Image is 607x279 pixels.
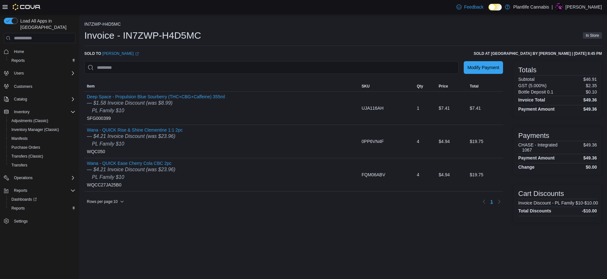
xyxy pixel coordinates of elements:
[6,116,78,125] button: Adjustments (Classic)
[362,104,384,112] span: UJA116AH
[14,175,33,180] span: Operations
[84,81,359,91] button: Item
[582,208,597,213] h4: -$10.00
[555,3,563,11] div: Anaka Sparrow
[11,69,26,77] button: Users
[14,97,27,102] span: Catalog
[464,4,483,10] span: Feedback
[11,127,59,132] span: Inventory Manager (Classic)
[518,208,551,213] h4: Total Discounts
[11,82,75,90] span: Customers
[87,84,95,89] span: Item
[92,141,124,146] i: PL Family $10
[11,197,37,202] span: Dashboards
[467,168,503,181] div: $19.75
[87,99,225,107] div: — $1.58 Invoice Discount (was $8.99)
[92,108,124,113] i: PL Family $10
[439,84,448,89] span: Price
[518,77,534,82] h6: Subtotal
[14,71,24,76] span: Users
[436,168,467,181] div: $4.94
[436,81,467,91] button: Price
[11,174,75,182] span: Operations
[92,174,124,180] i: PL Family $10
[362,84,370,89] span: SKU
[583,155,597,160] h4: $49.36
[11,108,75,116] span: Inventory
[4,44,75,242] nav: Complex example
[11,217,75,225] span: Settings
[87,133,183,140] div: — $4.21 Invoice Discount (was $23.96)
[11,95,75,103] span: Catalog
[9,204,75,212] span: Reports
[11,145,40,150] span: Purchase Orders
[14,188,27,193] span: Reports
[583,32,602,39] span: In Store
[87,127,183,133] button: Wana - QUICK Rise & Shine Clementine 1:1 2pc
[9,126,75,133] span: Inventory Manager (Classic)
[414,168,436,181] div: 4
[586,33,599,38] span: In Store
[9,161,75,169] span: Transfers
[522,147,558,152] h6: 1067
[6,152,78,161] button: Transfers (Classic)
[518,155,555,160] h4: Payment Amount
[6,134,78,143] button: Manifests
[14,109,29,114] span: Inventory
[87,94,225,99] button: Deep Space - Propulsion Blue Sourberry (THC+CBG+Caffeine) 355ml
[84,22,602,28] nav: An example of EuiBreadcrumbs
[11,69,75,77] span: Users
[87,166,175,173] div: — $4.21 Invoice Discount (was $23.96)
[6,125,78,134] button: Inventory Manager (Classic)
[14,219,28,224] span: Settings
[9,144,43,151] a: Purchase Orders
[518,83,546,88] h6: GST (5.000%)
[518,66,536,74] h3: Totals
[583,107,597,112] h4: $49.36
[467,102,503,114] div: $7.41
[11,48,27,55] a: Home
[84,51,139,56] div: Sold to
[9,152,46,160] a: Transfers (Classic)
[135,52,139,56] svg: External link
[102,51,139,56] a: [PERSON_NAME]External link
[414,135,436,148] div: 4
[11,187,75,194] span: Reports
[6,204,78,213] button: Reports
[11,95,29,103] button: Catalog
[436,102,467,114] div: $7.41
[87,94,225,122] div: SFG000399
[87,199,118,204] span: Rows per page : 10
[11,83,35,90] a: Customers
[87,161,175,189] div: WQCC27JA25B0
[414,81,436,91] button: Qty
[9,117,75,125] span: Adjustments (Classic)
[518,190,564,198] h3: Cart Discounts
[1,107,78,116] button: Inventory
[552,3,553,11] p: |
[9,135,30,142] a: Manifests
[495,198,503,205] button: Next page
[9,57,75,64] span: Reports
[362,171,385,178] span: FQM06ABV
[84,198,126,205] button: Rows per page:10
[1,95,78,104] button: Catalog
[87,127,183,155] div: WQC050
[11,48,75,55] span: Home
[436,135,467,148] div: $4.94
[84,61,459,74] input: This is a search bar. As you type, the results lower in the page will automatically filter.
[18,18,75,30] span: Load All Apps in [GEOGRAPHIC_DATA]
[518,200,583,205] h6: Invoice Discount - PL Family $10
[1,47,78,56] button: Home
[6,195,78,204] a: Dashboards
[11,174,35,182] button: Operations
[1,217,78,226] button: Settings
[583,77,597,82] p: $46.91
[11,58,25,63] span: Reports
[417,84,423,89] span: Qty
[586,89,597,94] p: $0.10
[9,57,27,64] a: Reports
[488,4,502,10] input: Dark Mode
[586,83,597,88] p: $2.35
